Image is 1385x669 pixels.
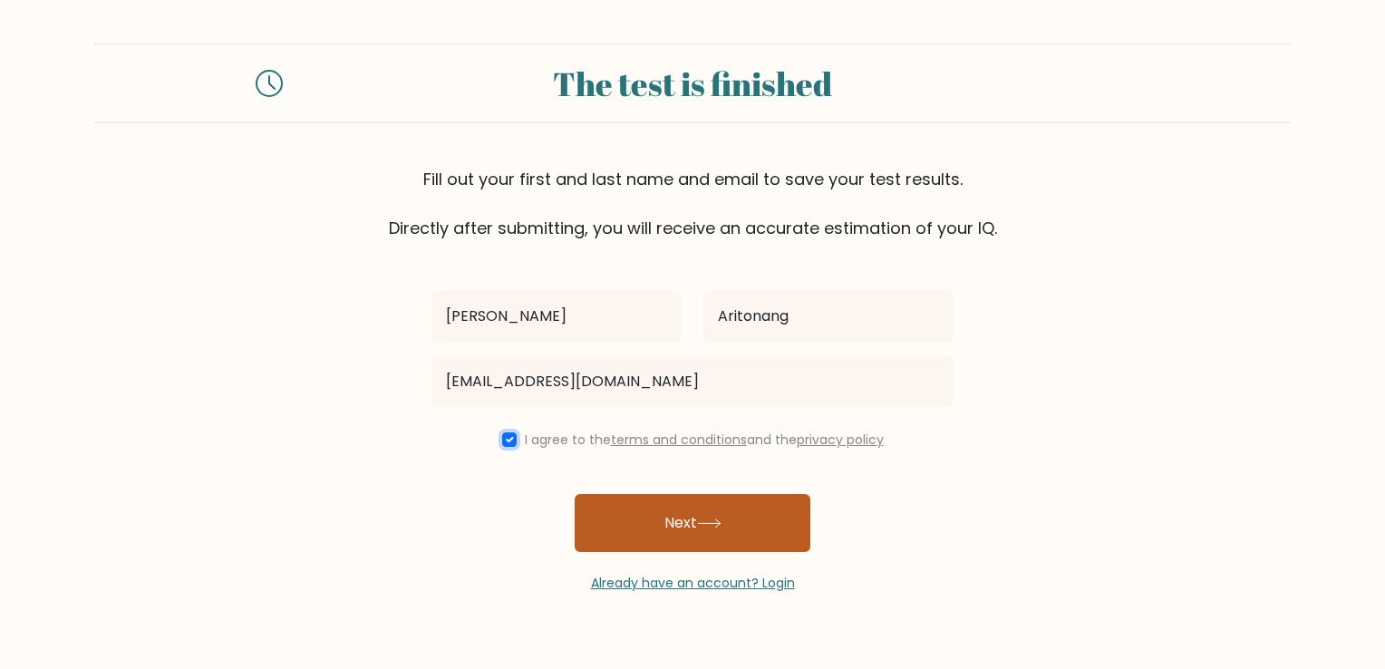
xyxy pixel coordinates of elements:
a: privacy policy [797,431,884,449]
label: I agree to the and the [525,431,884,449]
input: First name [431,291,682,342]
input: Last name [703,291,954,342]
a: Already have an account? Login [591,574,795,592]
input: Email [431,356,954,407]
a: terms and conditions [611,431,747,449]
button: Next [575,494,810,552]
div: Fill out your first and last name and email to save your test results. Directly after submitting,... [94,167,1291,240]
div: The test is finished [305,59,1080,108]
